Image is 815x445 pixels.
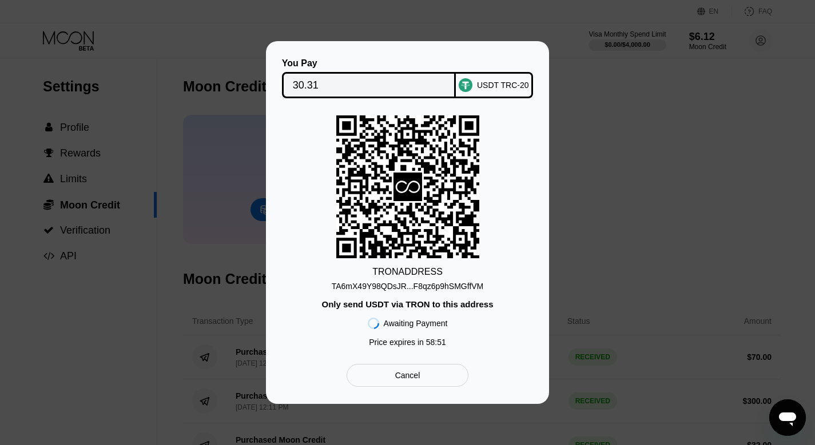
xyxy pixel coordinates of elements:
div: Awaiting Payment [384,319,448,328]
div: TRON ADDRESS [372,267,443,277]
div: TA6mX49Y98QDsJR...F8qz6p9hSMGffVM [332,277,484,291]
div: Cancel [347,364,468,387]
div: Only send USDT via TRON to this address [321,299,493,309]
div: TA6mX49Y98QDsJR...F8qz6p9hSMGffVM [332,282,484,291]
span: 58 : 51 [426,338,446,347]
div: Cancel [395,370,420,380]
div: Price expires in [369,338,446,347]
div: USDT TRC-20 [477,81,529,90]
div: You PayUSDT TRC-20 [283,58,532,98]
iframe: לחצן לפתיחת חלון הודעות הטקסט [769,399,806,436]
div: You Pay [282,58,456,69]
